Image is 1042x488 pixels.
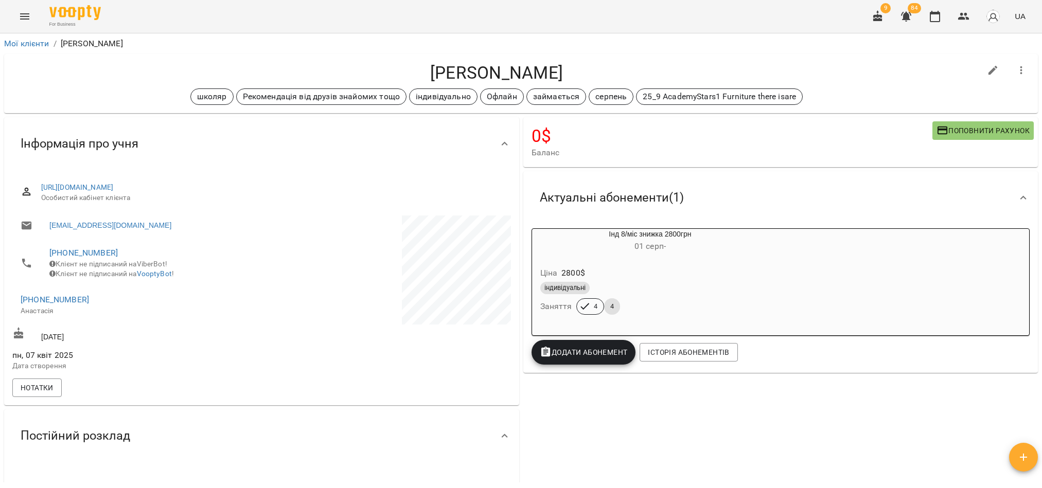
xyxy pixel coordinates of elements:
div: Інформація про учня [4,117,519,170]
a: [URL][DOMAIN_NAME] [41,183,114,191]
div: серпень [589,88,633,105]
span: Актуальні абонементи ( 1 ) [540,190,684,206]
li: / [54,38,57,50]
img: avatar_s.png [986,9,1000,24]
div: індивідуально [409,88,478,105]
a: [PHONE_NUMBER] [49,248,118,258]
p: серпень [595,91,627,103]
div: Інд 8/міс знижка 2800грн [532,229,769,254]
span: 84 [908,3,921,13]
button: Інд 8/міс знижка 2800грн01 серп- Ціна2800$індивідуальніЗаняття44 [532,229,769,327]
div: [DATE] [10,325,261,344]
p: індивідуально [416,91,471,103]
a: VooptyBot [137,269,172,278]
span: 4 [604,302,620,311]
nav: breadcrumb [4,38,1038,50]
h4: [PERSON_NAME] [12,62,981,83]
button: UA [1011,7,1030,26]
h4: 0 $ [532,125,932,147]
a: [EMAIL_ADDRESS][DOMAIN_NAME] [49,220,171,230]
p: 25_9 AcademyStars1 Furniture there isare [643,91,796,103]
span: Особистий кабінет клієнта [41,193,503,203]
h6: Ціна [540,266,558,280]
a: Мої клієнти [4,39,49,48]
h6: Заняття [540,299,572,314]
span: пн, 07 квіт 2025 [12,349,259,362]
div: займається [526,88,586,105]
span: Історія абонементів [648,346,729,358]
span: For Business [49,21,101,28]
p: займається [533,91,579,103]
span: індивідуальні [540,283,590,293]
button: Menu [12,4,37,29]
span: UA [1015,11,1026,22]
span: Баланс [532,147,932,159]
span: Клієнт не підписаний на ViberBot! [49,260,167,268]
p: 2800 $ [561,267,585,279]
span: 01 серп - [634,241,666,251]
p: Рекомендація від друзів знайомих тощо [243,91,400,103]
p: Анастасія [21,306,251,316]
span: Клієнт не підписаний на ! [49,269,174,278]
span: Додати Абонемент [540,346,628,358]
span: 9 [880,3,891,13]
div: школяр [190,88,234,105]
button: Додати Абонемент [532,340,636,365]
p: Офлайн [487,91,517,103]
span: Нотатки [21,382,54,394]
span: Інформація про учня [21,136,138,152]
p: [PERSON_NAME] [61,38,123,50]
span: 4 [588,302,604,311]
button: Історія абонементів [640,343,737,362]
p: школяр [197,91,227,103]
span: Поповнити рахунок [937,124,1030,137]
div: Офлайн [480,88,524,105]
div: Актуальні абонементи(1) [523,171,1038,224]
p: Дата створення [12,361,259,371]
div: Рекомендація від друзів знайомих тощо [236,88,407,105]
button: Нотатки [12,378,62,397]
button: Поповнити рахунок [932,121,1034,140]
a: [PHONE_NUMBER] [21,295,89,304]
div: 25_9 AcademyStars1 Furniture there isare [636,88,803,105]
div: Постійний розклад [4,409,519,462]
img: Voopty Logo [49,5,101,20]
span: Постійний розклад [21,428,130,444]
